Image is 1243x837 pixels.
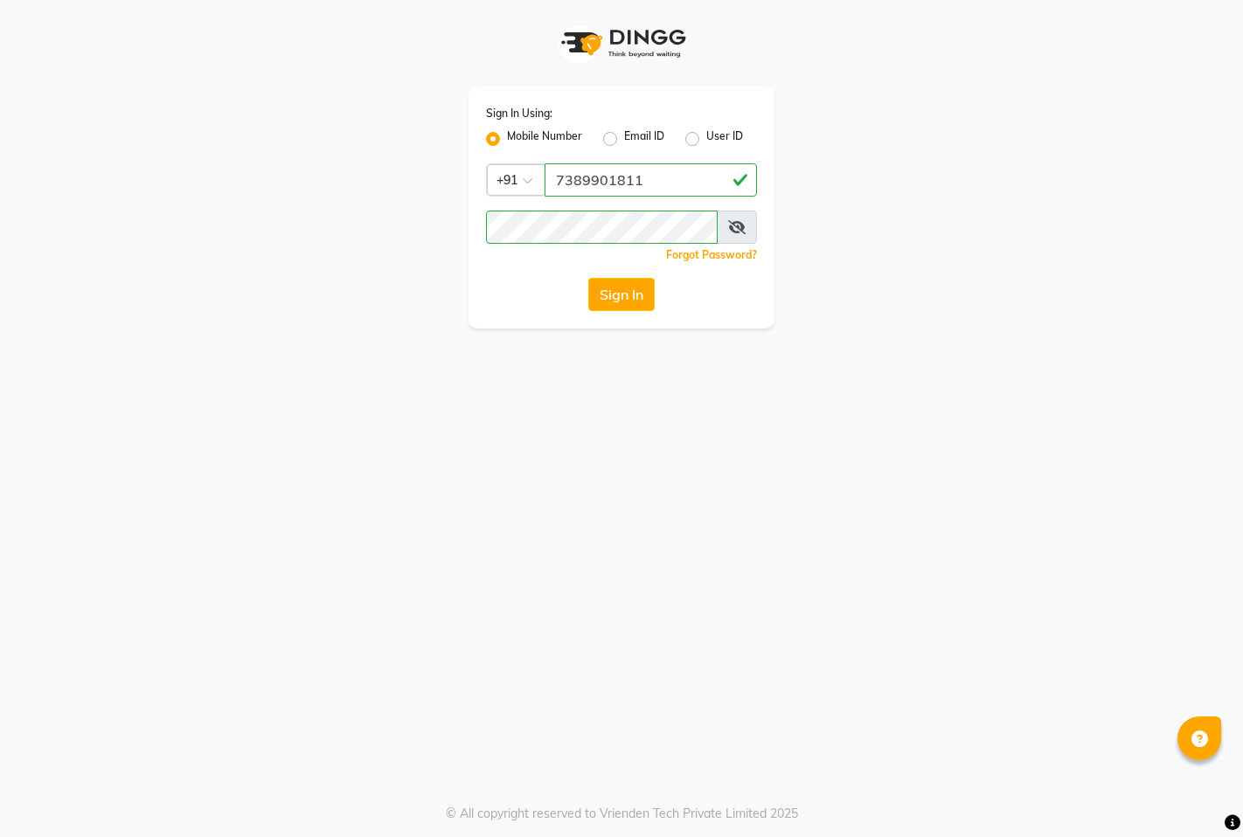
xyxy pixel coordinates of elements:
input: Username [545,163,757,197]
button: Sign In [588,278,655,311]
iframe: chat widget [1170,767,1226,820]
label: Sign In Using: [486,106,552,121]
a: Forgot Password? [666,248,757,261]
label: Email ID [624,128,664,149]
input: Username [486,211,718,244]
img: logo1.svg [552,17,691,69]
label: User ID [706,128,743,149]
label: Mobile Number [507,128,582,149]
